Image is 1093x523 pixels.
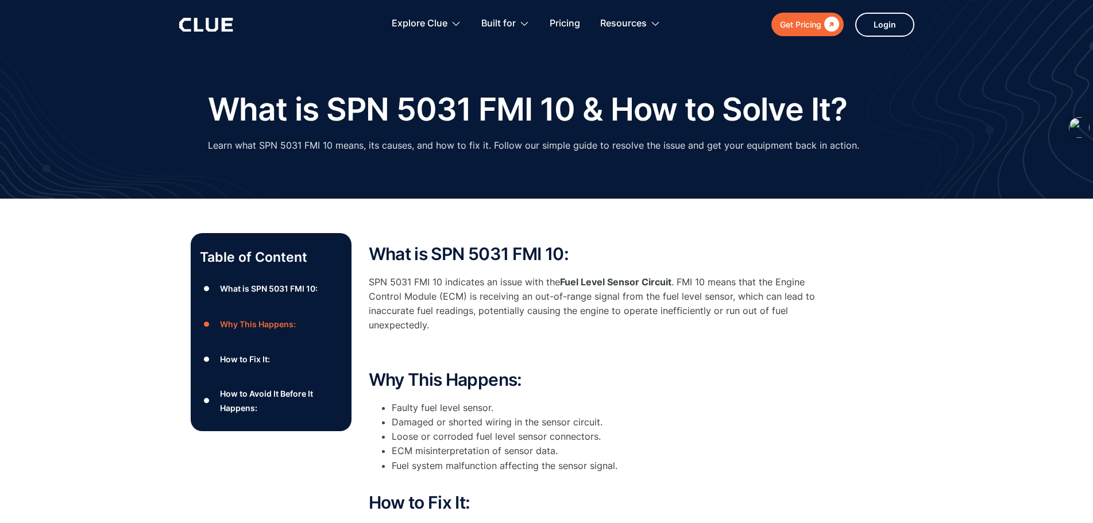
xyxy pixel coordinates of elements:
div: What is SPN 5031 FMI 10: [220,281,318,296]
div: Explore Clue [392,6,447,42]
li: Faulty fuel level sensor. [392,401,828,415]
div: Why This Happens: [220,317,296,331]
div: Resources [600,6,647,42]
div: Get Pricing [780,17,821,32]
li: ECM misinterpretation of sensor data. [392,444,828,458]
a: ●Why This Happens: [200,315,342,332]
h2: How to Fix It: [369,493,828,512]
div: Built for [481,6,516,42]
div: ● [200,351,214,368]
div: Resources [600,6,661,42]
p: Learn what SPN 5031 FMI 10 means, its causes, and how to fix it. Follow our simple guide to resol... [208,138,859,153]
p: Table of Content [200,248,342,266]
a: ●What is SPN 5031 FMI 10: [200,280,342,297]
h2: Why This Happens: [369,370,828,389]
div: Explore Clue [392,6,461,42]
li: Damaged or shorted wiring in the sensor circuit. [392,415,828,429]
strong: Fuel Level Sensor Circuit [560,276,671,288]
a: ●How to Avoid It Before It Happens: [200,386,342,415]
li: Fuel system malfunction affecting the sensor signal. [392,459,828,487]
div: ● [200,392,214,409]
a: Pricing [550,6,580,42]
p: ‍ [369,344,828,359]
div: ● [200,315,214,332]
h1: What is SPN 5031 FMI 10 & How to Solve It? [208,92,848,127]
div:  [821,17,839,32]
li: Loose or corroded fuel level sensor connectors. [392,429,828,444]
div: ● [200,280,214,297]
p: SPN 5031 FMI 10 indicates an issue with the . FMI 10 means that the Engine Control Module (ECM) i... [369,275,828,333]
a: Get Pricing [771,13,844,36]
div: Built for [481,6,530,42]
div: How to Fix It: [220,352,270,366]
div: How to Avoid It Before It Happens: [220,386,342,415]
h2: What is SPN 5031 FMI 10: [369,245,828,264]
a: ●How to Fix It: [200,351,342,368]
a: Login [855,13,914,37]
